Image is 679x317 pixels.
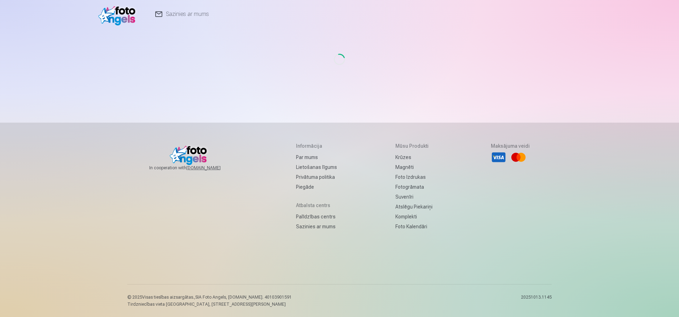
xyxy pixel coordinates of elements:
[395,222,433,231] a: Foto kalendāri
[296,152,337,162] a: Par mums
[395,152,433,162] a: Krūzes
[186,165,238,171] a: [DOMAIN_NAME]
[98,3,139,25] img: /v1
[395,172,433,182] a: Foto izdrukas
[296,182,337,192] a: Piegāde
[127,301,292,307] p: Tirdzniecības vieta [GEOGRAPHIC_DATA], [STREET_ADDRESS][PERSON_NAME]
[149,165,238,171] span: In cooperation with
[521,294,552,307] p: 20251013.1145
[296,162,337,172] a: Lietošanas līgums
[395,182,433,192] a: Fotogrāmata
[395,202,433,212] a: Atslēgu piekariņi
[395,162,433,172] a: Magnēti
[491,149,506,165] li: Visa
[395,192,433,202] a: Suvenīri
[296,172,337,182] a: Privātuma politika
[195,295,292,300] span: SIA Foto Angels, [DOMAIN_NAME]. 40103901591
[511,149,526,165] li: Mastercard
[296,202,337,209] h5: Atbalsta centrs
[395,142,433,149] h5: Mūsu produkti
[395,212,433,222] a: Komplekti
[296,222,337,231] a: Sazinies ar mums
[296,142,337,149] h5: Informācija
[296,212,337,222] a: Palīdzības centrs
[127,294,292,300] p: © 2025 Visas tiesības aizsargātas. ,
[491,142,530,149] h5: Maksājuma veidi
